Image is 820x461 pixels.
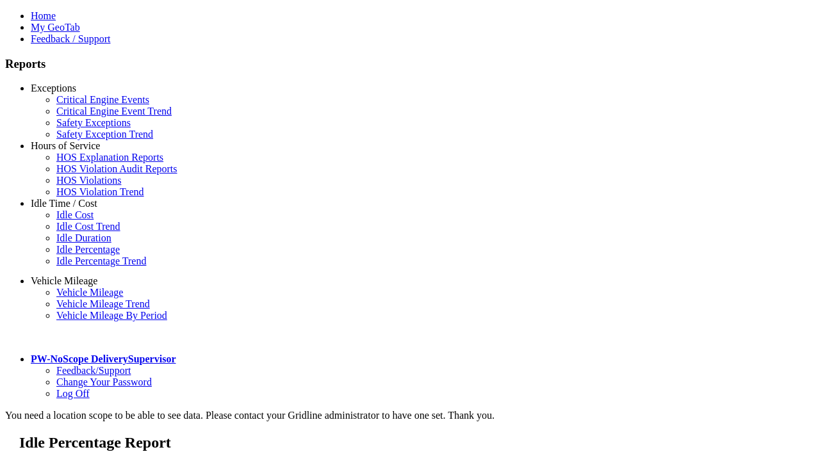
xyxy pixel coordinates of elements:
[31,275,97,286] a: Vehicle Mileage
[31,33,110,44] a: Feedback / Support
[56,209,94,220] a: Idle Cost
[31,198,97,209] a: Idle Time / Cost
[31,140,100,151] a: Hours of Service
[56,221,120,232] a: Idle Cost Trend
[56,186,144,197] a: HOS Violation Trend
[56,376,152,387] a: Change Your Password
[56,232,111,243] a: Idle Duration
[56,310,167,321] a: Vehicle Mileage By Period
[56,365,131,376] a: Feedback/Support
[56,129,153,140] a: Safety Exception Trend
[31,10,56,21] a: Home
[5,410,815,421] div: You need a location scope to be able to see data. Please contact your Gridline administrator to h...
[5,57,815,71] h3: Reports
[56,388,90,399] a: Log Off
[56,152,163,163] a: HOS Explanation Reports
[31,22,80,33] a: My GeoTab
[56,244,120,255] a: Idle Percentage
[31,353,176,364] a: PW-NoScope DeliverySupervisor
[56,117,131,128] a: Safety Exceptions
[56,175,121,186] a: HOS Violations
[31,83,76,93] a: Exceptions
[56,94,149,105] a: Critical Engine Events
[56,106,172,117] a: Critical Engine Event Trend
[56,298,150,309] a: Vehicle Mileage Trend
[19,434,815,451] h2: Idle Percentage Report
[56,287,123,298] a: Vehicle Mileage
[56,163,177,174] a: HOS Violation Audit Reports
[56,255,146,266] a: Idle Percentage Trend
